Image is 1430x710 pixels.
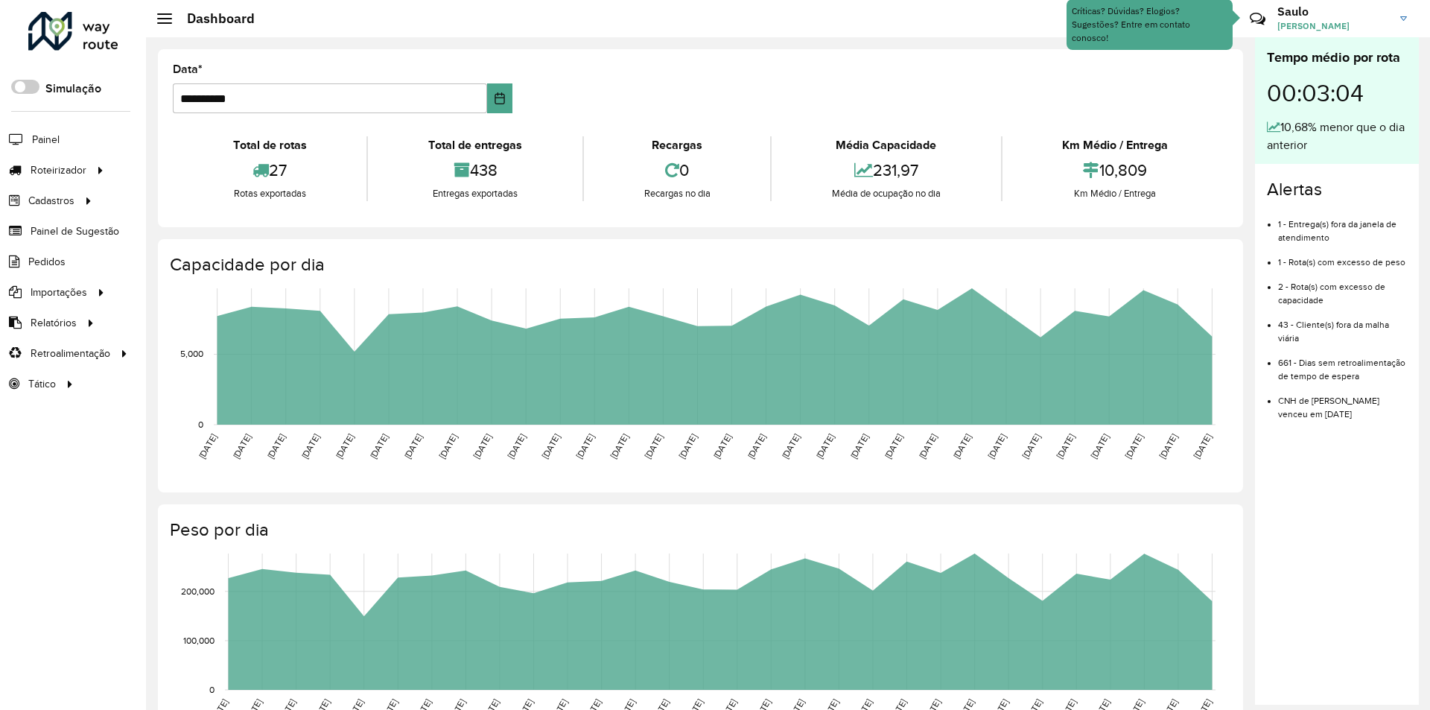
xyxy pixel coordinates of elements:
[181,586,214,596] text: 200,000
[540,432,562,460] text: [DATE]
[198,419,203,429] text: 0
[173,60,203,78] label: Data
[1020,432,1042,460] text: [DATE]
[1055,432,1076,460] text: [DATE]
[368,432,390,460] text: [DATE]
[1267,118,1407,154] div: 10,68% menor que o dia anterior
[951,432,973,460] text: [DATE]
[172,10,255,27] h2: Dashboard
[265,432,287,460] text: [DATE]
[170,519,1228,541] h4: Peso por dia
[588,154,766,186] div: 0
[177,186,363,201] div: Rotas exportadas
[32,132,60,148] span: Painel
[711,432,733,460] text: [DATE]
[299,432,321,460] text: [DATE]
[1278,345,1407,383] li: 661 - Dias sem retroalimentação de tempo de espera
[1278,383,1407,421] li: CNH de [PERSON_NAME] venceu em [DATE]
[334,432,355,460] text: [DATE]
[402,432,424,460] text: [DATE]
[1006,154,1224,186] div: 10,809
[437,432,459,460] text: [DATE]
[1192,432,1213,460] text: [DATE]
[775,154,997,186] div: 231,97
[28,193,74,209] span: Cadastros
[1267,48,1407,68] div: Tempo médio por rota
[372,186,578,201] div: Entregas exportadas
[1242,3,1274,35] a: Contato Rápido
[588,136,766,154] div: Recargas
[1278,206,1407,244] li: 1 - Entrega(s) fora da janela de atendimento
[1278,244,1407,269] li: 1 - Rota(s) com excesso de peso
[372,136,578,154] div: Total de entregas
[31,285,87,300] span: Importações
[177,154,363,186] div: 27
[1006,186,1224,201] div: Km Médio / Entrega
[985,432,1007,460] text: [DATE]
[1006,136,1224,154] div: Km Médio / Entrega
[31,315,77,331] span: Relatórios
[170,254,1228,276] h4: Capacidade por dia
[1267,68,1407,118] div: 00:03:04
[608,432,630,460] text: [DATE]
[183,635,214,645] text: 100,000
[28,254,66,270] span: Pedidos
[775,136,997,154] div: Média Capacidade
[917,432,938,460] text: [DATE]
[643,432,664,460] text: [DATE]
[746,432,767,460] text: [DATE]
[197,432,218,460] text: [DATE]
[209,685,214,694] text: 0
[1089,432,1110,460] text: [DATE]
[1267,179,1407,200] h4: Alertas
[31,346,110,361] span: Retroalimentação
[31,224,119,239] span: Painel de Sugestão
[1278,307,1407,345] li: 43 - Cliente(s) fora da malha viária
[848,432,870,460] text: [DATE]
[231,432,252,460] text: [DATE]
[372,154,578,186] div: 438
[775,186,997,201] div: Média de ocupação no dia
[180,349,203,359] text: 5,000
[588,186,766,201] div: Recargas no dia
[31,162,86,178] span: Roteirizador
[677,432,699,460] text: [DATE]
[1277,4,1389,19] h3: Saulo
[574,432,596,460] text: [DATE]
[471,432,493,460] text: [DATE]
[814,432,836,460] text: [DATE]
[883,432,904,460] text: [DATE]
[780,432,801,460] text: [DATE]
[1123,432,1145,460] text: [DATE]
[1277,19,1389,33] span: [PERSON_NAME]
[28,376,56,392] span: Tático
[506,432,527,460] text: [DATE]
[1278,269,1407,307] li: 2 - Rota(s) com excesso de capacidade
[487,83,513,113] button: Choose Date
[1157,432,1179,460] text: [DATE]
[177,136,363,154] div: Total de rotas
[45,80,101,98] label: Simulação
